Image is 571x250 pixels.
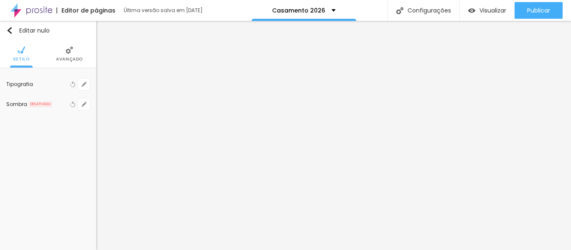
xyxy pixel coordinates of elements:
[6,27,13,34] img: Ícone
[31,102,51,106] font: DESATIVADO
[396,7,403,14] img: Ícone
[272,6,325,15] font: Casamento 2026
[18,46,25,54] img: Ícone
[515,2,563,19] button: Publicar
[6,81,33,88] font: Tipografia
[6,101,27,108] font: Sombra
[19,26,50,35] font: Editar nulo
[408,6,451,15] font: Configurações
[468,7,475,14] img: view-1.svg
[61,6,115,15] font: Editor de páginas
[56,56,83,62] font: Avançado
[13,56,30,62] font: Estilo
[460,2,515,19] button: Visualizar
[479,6,506,15] font: Visualizar
[96,21,571,250] iframe: Editor
[66,46,73,54] img: Ícone
[527,6,550,15] font: Publicar
[124,7,203,14] font: Última versão salva em [DATE]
